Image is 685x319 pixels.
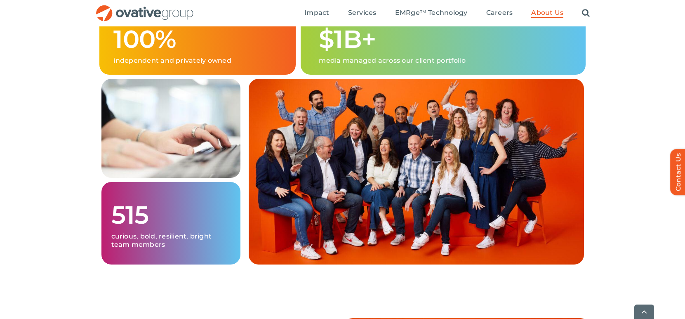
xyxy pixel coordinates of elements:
[319,57,571,65] p: media managed across our client portfolio
[395,9,468,17] span: EMRge™ Technology
[304,9,329,18] a: Impact
[111,202,231,228] h1: 515
[486,9,513,17] span: Careers
[101,79,240,178] img: About Us – Grid 1
[348,9,377,18] a: Services
[111,232,231,249] p: curious, bold, resilient, bright team members
[531,9,563,17] span: About Us
[319,26,571,52] h1: $1B+
[113,57,282,65] p: independent and privately owned
[249,79,584,265] img: About Us – Grid 2
[348,9,377,17] span: Services
[531,9,563,18] a: About Us
[95,4,194,12] a: OG_Full_horizontal_RGB
[304,9,329,17] span: Impact
[582,9,590,18] a: Search
[113,26,282,52] h1: 100%
[395,9,468,18] a: EMRge™ Technology
[486,9,513,18] a: Careers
